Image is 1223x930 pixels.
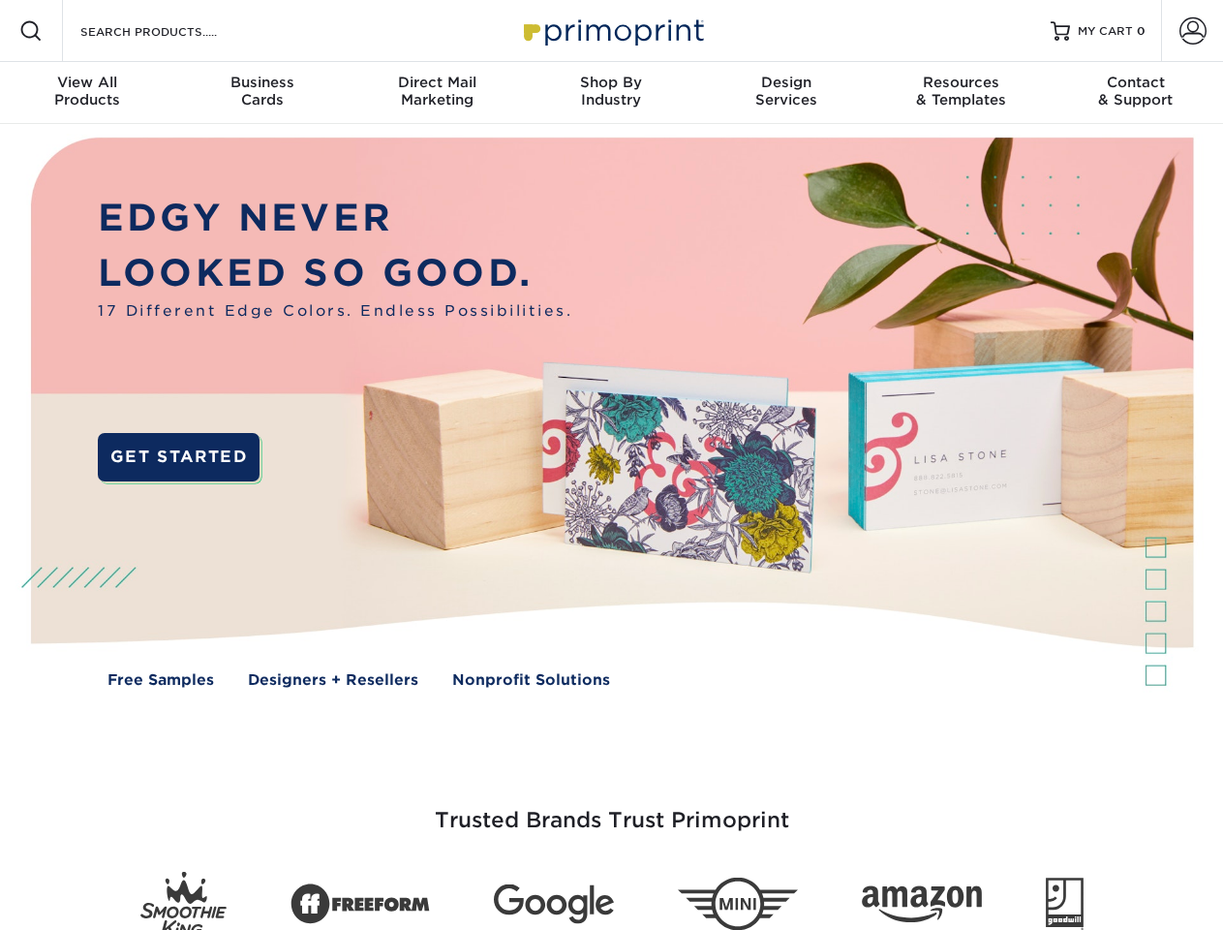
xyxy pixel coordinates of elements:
span: Business [174,74,349,91]
img: Amazon [862,886,982,923]
img: Primoprint [515,10,709,51]
a: Free Samples [107,669,214,692]
a: BusinessCards [174,62,349,124]
div: & Templates [873,74,1048,108]
span: Contact [1049,74,1223,91]
div: Marketing [350,74,524,108]
a: GET STARTED [98,433,260,481]
img: Goodwill [1046,878,1084,930]
span: Resources [873,74,1048,91]
a: Direct MailMarketing [350,62,524,124]
h3: Trusted Brands Trust Primoprint [46,761,1178,856]
span: Design [699,74,873,91]
div: Services [699,74,873,108]
p: EDGY NEVER [98,191,572,246]
a: DesignServices [699,62,873,124]
span: Direct Mail [350,74,524,91]
span: Shop By [524,74,698,91]
a: Contact& Support [1049,62,1223,124]
span: 0 [1137,24,1146,38]
div: Industry [524,74,698,108]
div: & Support [1049,74,1223,108]
img: Google [494,884,614,924]
div: Cards [174,74,349,108]
span: 17 Different Edge Colors. Endless Possibilities. [98,300,572,323]
input: SEARCH PRODUCTS..... [78,19,267,43]
a: Designers + Resellers [248,669,418,692]
a: Nonprofit Solutions [452,669,610,692]
a: Shop ByIndustry [524,62,698,124]
a: Resources& Templates [873,62,1048,124]
p: LOOKED SO GOOD. [98,246,572,301]
span: MY CART [1078,23,1133,40]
